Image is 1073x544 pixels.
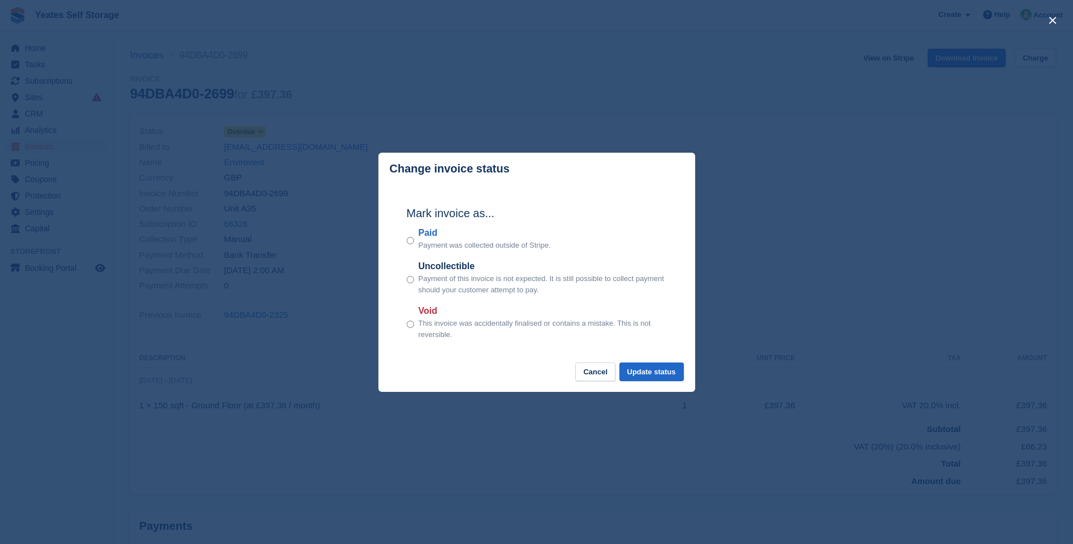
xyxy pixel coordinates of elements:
label: Void [419,304,667,318]
button: close [1044,11,1062,29]
label: Paid [419,226,551,240]
p: This invoice was accidentally finalised or contains a mistake. This is not reversible. [419,318,667,340]
button: Update status [619,362,684,381]
label: Uncollectible [419,260,667,273]
button: Cancel [575,362,615,381]
p: Payment was collected outside of Stripe. [419,240,551,251]
h2: Mark invoice as... [407,205,667,222]
p: Payment of this invoice is not expected. It is still possible to collect payment should your cust... [419,273,667,295]
p: Change invoice status [390,162,510,175]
